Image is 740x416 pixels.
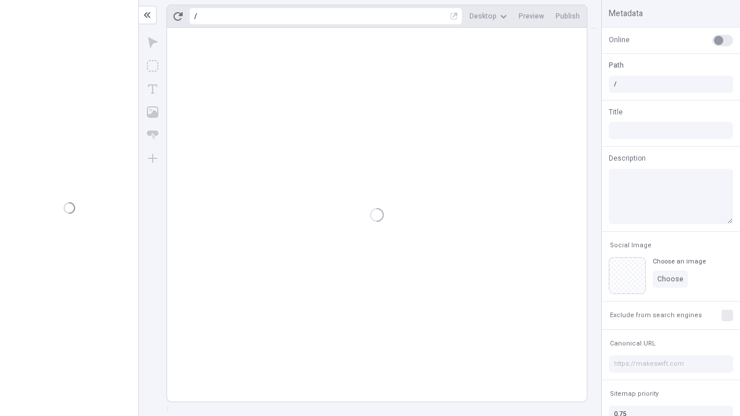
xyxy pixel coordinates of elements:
button: Social Image [608,239,654,252]
span: Canonical URL [610,339,656,348]
input: https://makeswift.com [609,355,733,373]
button: Image [142,102,163,122]
span: Sitemap priority [610,389,658,398]
span: Title [609,107,623,117]
button: Preview [514,8,549,25]
button: Sitemap priority [608,387,661,401]
button: Button [142,125,163,146]
div: / [194,12,197,21]
span: Desktop [469,12,497,21]
button: Box [142,55,163,76]
span: Social Image [610,241,652,250]
span: Path [609,60,624,70]
button: Desktop [465,8,512,25]
button: Choose [653,270,688,288]
span: Exclude from search engines [610,311,702,320]
button: Exclude from search engines [608,309,704,322]
button: Publish [551,8,584,25]
span: Choose [657,274,683,284]
div: Choose an image [653,257,706,266]
span: Preview [519,12,544,21]
span: Description [609,153,646,164]
span: Online [609,35,630,45]
button: Canonical URL [608,337,658,351]
button: Text [142,79,163,99]
span: Publish [556,12,580,21]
